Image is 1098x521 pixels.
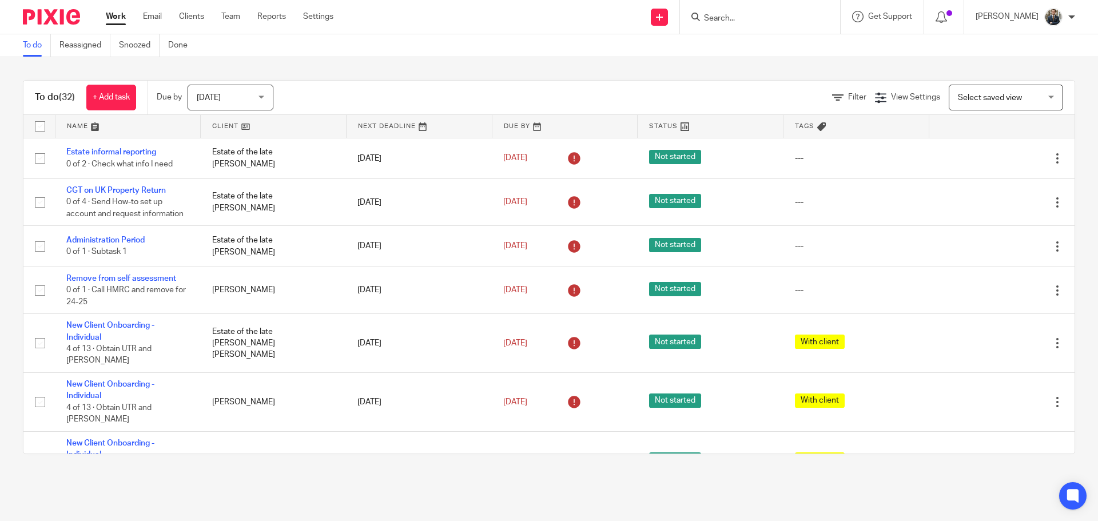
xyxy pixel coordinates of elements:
img: Pixie [23,9,80,25]
div: --- [795,284,918,296]
h1: To do [35,92,75,104]
a: Reassigned [59,34,110,57]
a: Remove from self assessment [66,275,176,283]
a: Team [221,11,240,22]
span: Not started [649,393,701,408]
td: [DATE] [346,373,492,432]
a: Done [168,34,196,57]
td: [DATE] [346,314,492,373]
div: --- [795,240,918,252]
div: --- [795,197,918,208]
span: 4 of 13 · Obtain UTR and [PERSON_NAME] [66,345,152,365]
td: [DATE] [346,178,492,225]
td: Estate of the late [PERSON_NAME] [PERSON_NAME] [201,314,347,373]
span: View Settings [891,93,940,101]
input: Search [703,14,806,24]
a: New Client Onboarding - Individual [66,439,154,459]
p: [PERSON_NAME] [976,11,1039,22]
td: [DATE] [346,138,492,178]
td: [PERSON_NAME] [201,267,347,313]
td: Estate of the late [PERSON_NAME] [201,138,347,178]
td: [DATE] [346,267,492,313]
td: Estate of the late [PERSON_NAME] [201,178,347,225]
span: With client [795,393,845,408]
a: New Client Onboarding - Individual [66,321,154,341]
a: Clients [179,11,204,22]
td: [PERSON_NAME] [201,373,347,432]
span: 0 of 1 · Subtask 1 [66,248,127,256]
span: Not started [649,335,701,349]
span: Get Support [868,13,912,21]
a: New Client Onboarding - Individual [66,380,154,400]
img: Headshot.jpg [1044,8,1063,26]
a: Estate informal reporting [66,148,156,156]
a: Settings [303,11,333,22]
span: [DATE] [503,398,527,406]
span: Filter [848,93,866,101]
span: Tags [795,123,814,129]
span: With client [795,452,845,467]
span: [DATE] [503,339,527,347]
p: Due by [157,92,182,103]
td: [PERSON_NAME] [201,431,347,490]
a: Administration Period [66,236,145,244]
td: Estate of the late [PERSON_NAME] [201,226,347,267]
a: Snoozed [119,34,160,57]
span: 0 of 2 · Check what info I need [66,160,173,168]
span: 0 of 1 · Call HMRC and remove for 24-25 [66,286,186,306]
span: With client [795,335,845,349]
span: [DATE] [503,242,527,250]
span: [DATE] [197,94,221,102]
a: Email [143,11,162,22]
span: Not started [649,282,701,296]
td: [DATE] [346,431,492,490]
a: To do [23,34,51,57]
span: Not started [649,452,701,467]
span: Not started [649,150,701,164]
span: [DATE] [503,154,527,162]
span: (32) [59,93,75,102]
a: CGT on UK Property Return [66,186,166,194]
div: --- [795,153,918,164]
span: Select saved view [958,94,1022,102]
a: + Add task [86,85,136,110]
span: [DATE] [503,286,527,294]
a: Work [106,11,126,22]
span: Not started [649,238,701,252]
a: Reports [257,11,286,22]
span: Not started [649,194,701,208]
span: [DATE] [503,198,527,206]
td: [DATE] [346,226,492,267]
span: 0 of 4 · Send How-to set up account and request information [66,198,184,218]
span: 4 of 13 · Obtain UTR and [PERSON_NAME] [66,404,152,424]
